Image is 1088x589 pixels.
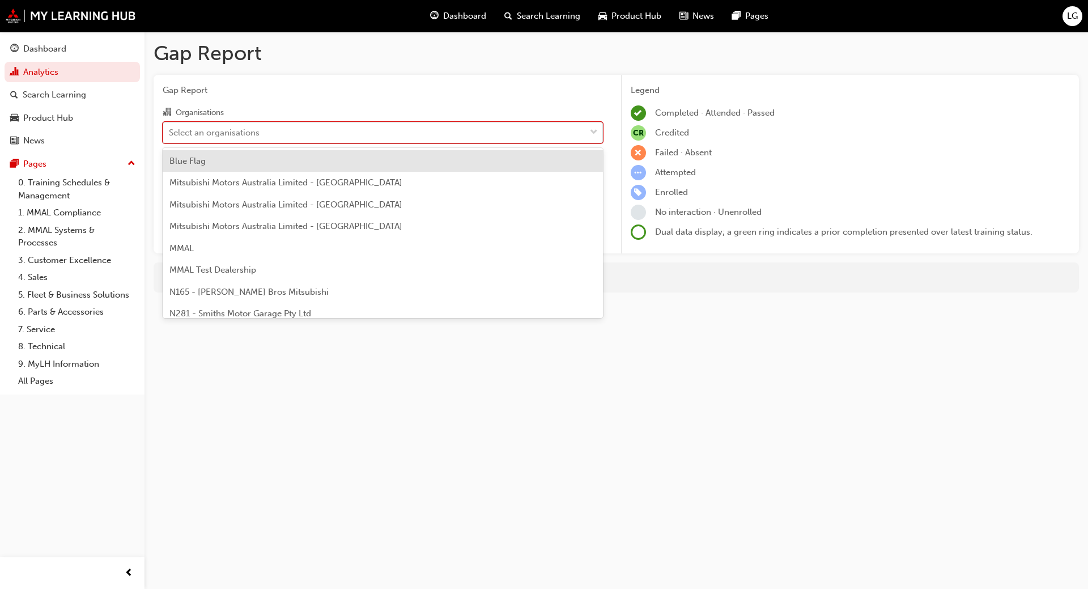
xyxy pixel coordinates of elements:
[14,355,140,373] a: 9. MyLH Information
[1062,6,1082,26] button: LG
[169,308,311,319] span: N281 - Smiths Motor Garage Pty Ltd
[14,174,140,204] a: 0. Training Schedules & Management
[14,252,140,269] a: 3. Customer Excellence
[631,125,646,141] span: null-icon
[162,271,1070,284] div: For more in-depth analysis and data download, go to
[655,128,689,138] span: Credited
[692,10,714,23] span: News
[655,227,1032,237] span: Dual data display; a green ring indicates a prior completion presented over latest training status.
[10,44,19,54] span: guage-icon
[169,177,402,188] span: Mitsubishi Motors Australia Limited - [GEOGRAPHIC_DATA]
[169,243,194,253] span: MMAL
[169,265,256,275] span: MMAL Test Dealership
[14,269,140,286] a: 4. Sales
[23,158,46,171] div: Pages
[732,9,741,23] span: pages-icon
[495,5,589,28] a: search-iconSearch Learning
[1067,10,1078,23] span: LG
[14,372,140,390] a: All Pages
[127,156,135,171] span: up-icon
[598,9,607,23] span: car-icon
[14,286,140,304] a: 5. Fleet & Business Solutions
[14,303,140,321] a: 6. Parts & Accessories
[5,130,140,151] a: News
[590,125,598,140] span: down-icon
[14,321,140,338] a: 7. Service
[10,113,19,124] span: car-icon
[23,43,66,56] div: Dashboard
[176,107,224,118] div: Organisations
[5,154,140,175] button: Pages
[14,222,140,252] a: 2. MMAL Systems & Processes
[430,9,439,23] span: guage-icon
[631,165,646,180] span: learningRecordVerb_ATTEMPT-icon
[723,5,777,28] a: pages-iconPages
[5,39,140,60] a: Dashboard
[169,200,402,210] span: Mitsubishi Motors Australia Limited - [GEOGRAPHIC_DATA]
[5,36,140,154] button: DashboardAnalyticsSearch LearningProduct HubNews
[655,108,775,118] span: Completed · Attended · Passed
[5,84,140,105] a: Search Learning
[589,5,670,28] a: car-iconProduct Hub
[655,187,688,197] span: Enrolled
[631,105,646,121] span: learningRecordVerb_COMPLETE-icon
[10,159,19,170] span: pages-icon
[125,566,133,580] span: prev-icon
[169,126,260,139] div: Select an organisations
[745,10,768,23] span: Pages
[611,10,661,23] span: Product Hub
[443,10,486,23] span: Dashboard
[23,88,86,101] div: Search Learning
[631,145,646,160] span: learningRecordVerb_FAIL-icon
[421,5,495,28] a: guage-iconDashboard
[14,204,140,222] a: 1. MMAL Compliance
[169,156,206,166] span: Blue Flag
[517,10,580,23] span: Search Learning
[504,9,512,23] span: search-icon
[163,108,171,118] span: organisation-icon
[631,205,646,220] span: learningRecordVerb_NONE-icon
[679,9,688,23] span: news-icon
[169,221,402,231] span: Mitsubishi Motors Australia Limited - [GEOGRAPHIC_DATA]
[10,90,18,100] span: search-icon
[154,41,1079,66] h1: Gap Report
[10,136,19,146] span: news-icon
[631,185,646,200] span: learningRecordVerb_ENROLL-icon
[23,112,73,125] div: Product Hub
[14,338,140,355] a: 8. Technical
[655,147,712,158] span: Failed · Absent
[631,84,1070,97] div: Legend
[655,167,696,177] span: Attempted
[10,67,19,78] span: chart-icon
[670,5,723,28] a: news-iconNews
[163,84,603,97] span: Gap Report
[169,287,329,297] span: N165 - [PERSON_NAME] Bros Mitsubishi
[5,62,140,83] a: Analytics
[6,9,136,23] img: mmal
[655,207,762,217] span: No interaction · Unenrolled
[5,108,140,129] a: Product Hub
[23,134,45,147] div: News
